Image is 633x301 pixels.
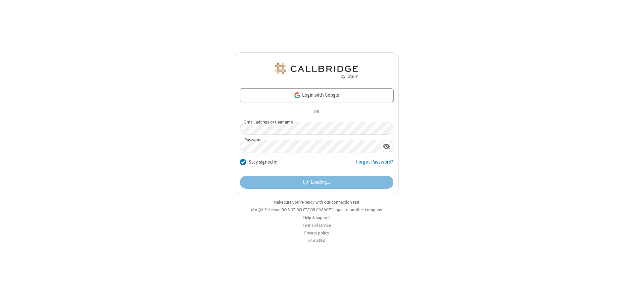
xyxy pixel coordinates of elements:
a: Terms of service [303,223,331,228]
img: QA Selenium DO NOT DELETE OR CHANGE [273,63,360,78]
div: Show password [380,140,393,152]
a: Login with Google [240,88,393,102]
span: OR [311,107,322,117]
button: Login to another company [333,207,382,213]
a: Make sure you're ready with our connection test [274,199,359,205]
input: Password [240,140,380,153]
button: Loading... [240,176,393,189]
span: Loading... [311,178,330,186]
input: Email address or username [240,122,393,135]
li: Not QA Selenium DO NOT DELETE OR CHANGE? [235,207,399,213]
img: google-icon.png [294,92,301,99]
a: Help & support [303,215,330,221]
a: Privacy policy [304,230,329,236]
li: v2.6.349.0 [235,237,399,244]
a: Forgot Password? [356,158,393,171]
label: Stay signed in [249,158,277,166]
